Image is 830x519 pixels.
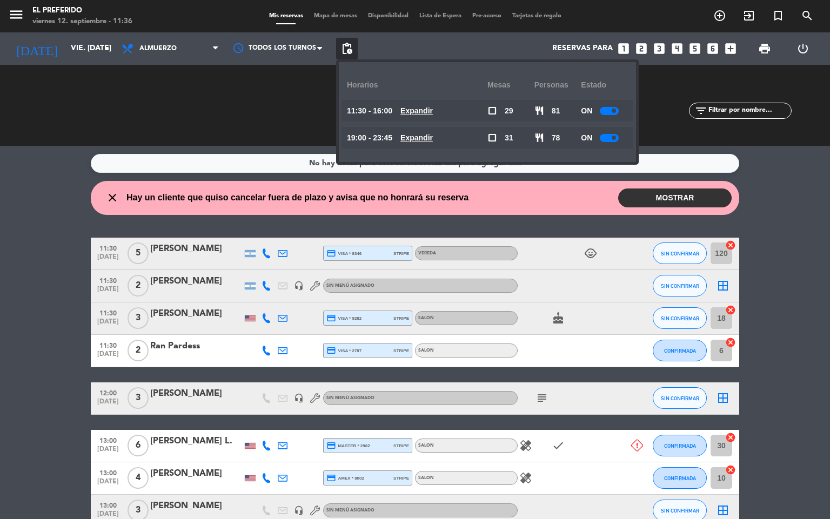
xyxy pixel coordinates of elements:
span: 29 [505,105,513,117]
span: Mis reservas [264,13,309,19]
span: stripe [393,475,409,482]
span: 3 [128,307,149,329]
div: [PERSON_NAME] [150,499,242,513]
span: SIN CONFIRMAR [661,508,699,514]
i: credit_card [326,473,336,483]
span: Reservas para [552,44,613,53]
span: [DATE] [95,478,122,490]
i: headset_mic [294,281,304,291]
span: master * 2982 [326,441,370,450]
i: check [552,439,565,452]
span: 11:30 [95,241,122,254]
i: looks_3 [652,42,666,56]
div: El Preferido [32,5,132,16]
div: Horarios [347,70,487,100]
span: 5 [128,242,149,264]
i: cancel [725,240,736,251]
i: headset_mic [294,505,304,515]
span: 3 [128,387,149,409]
span: Lista de Espera [414,13,467,19]
span: stripe [393,442,409,449]
span: [DATE] [95,446,122,458]
span: 19:00 - 23:45 [347,132,392,144]
button: CONFIRMADA [653,467,707,489]
u: Expandir [400,133,433,142]
i: healing [519,471,532,484]
span: 11:30 [95,306,122,319]
span: SIN CONFIRMAR [661,251,699,257]
i: healing [519,439,532,452]
span: visa * 2787 [326,346,362,355]
span: Mapa de mesas [309,13,363,19]
i: looks_two [634,42,648,56]
span: 11:30 - 16:00 [347,105,392,117]
i: cancel [725,337,736,348]
span: check_box_outline_blank [487,106,497,116]
span: 81 [552,105,560,117]
i: cancel [725,305,736,315]
div: [PERSON_NAME] [150,467,242,481]
div: personas [534,70,581,100]
i: credit_card [326,248,336,258]
span: print [758,42,771,55]
span: Pre-acceso [467,13,507,19]
button: SIN CONFIRMAR [653,275,707,296]
i: subject [536,392,548,405]
i: looks_5 [688,42,702,56]
span: VEREDA [418,251,436,255]
span: 13:00 [95,434,122,446]
i: border_all [717,504,729,517]
span: ON [581,105,592,117]
i: looks_4 [670,42,684,56]
span: SIN CONFIRMAR [661,315,699,321]
span: visa * 9282 [326,313,362,323]
i: child_care [584,247,597,260]
i: border_all [717,392,729,405]
span: 2 [128,340,149,361]
button: SIN CONFIRMAR [653,387,707,409]
span: Almuerzo [139,45,177,52]
span: check_box_outline_blank [487,133,497,143]
span: Sin menú asignado [326,508,374,513]
i: [DATE] [8,37,65,60]
span: 78 [552,132,560,144]
i: credit_card [326,346,336,355]
i: headset_mic [294,393,304,403]
div: [PERSON_NAME] [150,274,242,288]
button: CONFIRMADA [653,435,707,456]
button: menu [8,6,24,26]
i: menu [8,6,24,23]
i: cancel [725,464,736,475]
i: looks_one [617,42,631,56]
span: [DATE] [95,398,122,410]
span: 2 [128,275,149,296]
div: viernes 12. septiembre - 11:36 [32,16,132,27]
span: [DATE] [95,351,122,363]
i: close [106,191,119,204]
span: SALON [418,476,434,480]
i: cake [552,312,565,325]
i: looks_6 [706,42,720,56]
button: MOSTRAR [618,188,732,207]
span: stripe [393,315,409,322]
span: CONFIRMADA [664,443,696,449]
span: 11:30 [95,274,122,286]
span: Sin menú asignado [326,396,374,400]
span: SALON [418,316,434,320]
span: CONFIRMADA [664,475,696,481]
i: add_circle_outline [713,9,726,22]
span: SIN CONFIRMAR [661,283,699,289]
i: cancel [725,432,736,443]
i: arrow_drop_down [101,42,113,55]
div: [PERSON_NAME] [150,387,242,401]
div: Estado [581,70,628,100]
span: Sin menú asignado [326,284,374,288]
div: Mesas [487,70,534,100]
i: power_settings_new [796,42,809,55]
i: credit_card [326,313,336,323]
i: turned_in_not [772,9,785,22]
span: pending_actions [340,42,353,55]
span: 11:30 [95,339,122,351]
span: restaurant [534,106,544,116]
div: No hay notas para este servicio. Haz clic para agregar una [309,157,521,170]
